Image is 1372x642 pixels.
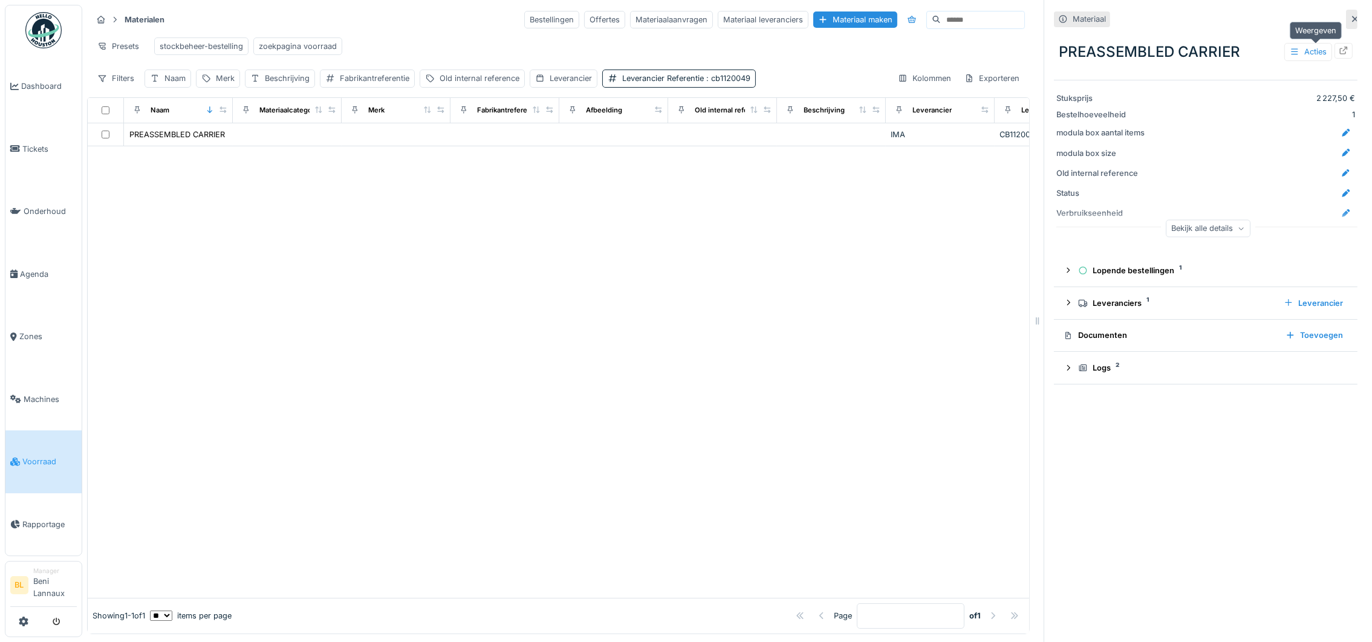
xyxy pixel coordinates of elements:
[1056,92,1147,104] div: Stuksprijs
[1056,127,1147,138] div: modula box aantal items
[1056,187,1147,199] div: Status
[586,105,622,115] div: Afbeelding
[1059,292,1353,314] summary: Leveranciers1Leverancier
[21,80,77,92] span: Dashboard
[5,55,82,118] a: Dashboard
[1152,109,1355,120] div: 1
[1152,92,1355,104] div: 2 227,50 €
[1073,13,1106,25] div: Materiaal
[834,610,852,621] div: Page
[33,566,77,604] li: Beni Lannaux
[1059,357,1353,379] summary: Logs2
[5,305,82,368] a: Zones
[20,268,77,280] span: Agenda
[1166,219,1250,237] div: Bekijk alle details
[5,430,82,493] a: Voorraad
[160,41,243,52] div: stockbeheer-bestelling
[622,73,750,84] div: Leverancier Referentie
[630,11,713,28] div: Materiaalaanvragen
[216,73,235,84] div: Merk
[440,73,519,84] div: Old internal reference
[1281,327,1348,343] div: Toevoegen
[477,105,540,115] div: Fabrikantreferentie
[959,70,1025,87] div: Exporteren
[1059,325,1353,347] summary: DocumentenToevoegen
[5,493,82,556] a: Rapportage
[891,130,905,139] span: IMA
[5,368,82,431] a: Machines
[25,12,62,48] img: Badge_color-CXgf-gQk.svg
[22,456,77,467] span: Voorraad
[1054,36,1357,68] div: PREASSEMBLED CARRIER
[5,243,82,306] a: Agenda
[93,610,145,621] div: Showing 1 - 1 of 1
[1078,265,1343,276] div: Lopende bestellingen
[22,143,77,155] span: Tickets
[813,11,897,28] div: Materiaal maken
[33,566,77,576] div: Manager
[704,74,750,83] span: : cb1120049
[10,566,77,607] a: BL ManagerBeni Lannaux
[1078,362,1343,374] div: Logs
[1000,130,1040,139] span: CB1120049
[804,105,845,115] div: Beschrijving
[1290,22,1342,39] div: Weergeven
[259,41,337,52] div: zoekpagina voorraad
[912,105,952,115] div: Leverancier
[1279,295,1348,311] div: Leverancier
[1021,105,1097,115] div: Leverancier Referentie
[24,394,77,405] span: Machines
[1064,329,1276,341] div: Documenten
[5,180,82,243] a: Onderhoud
[5,118,82,181] a: Tickets
[24,206,77,217] span: Onderhoud
[22,519,77,530] span: Rapportage
[19,331,77,342] span: Zones
[892,70,957,87] div: Kolommen
[1284,43,1332,60] div: Acties
[1059,259,1353,282] summary: Lopende bestellingen1
[265,73,310,84] div: Beschrijving
[92,70,140,87] div: Filters
[718,11,808,28] div: Materiaal leveranciers
[1056,109,1147,120] div: Bestelhoeveelheid
[129,129,225,140] div: PREASSEMBLED CARRIER
[340,73,409,84] div: Fabrikantreferentie
[92,37,145,55] div: Presets
[695,105,767,115] div: Old internal reference
[584,11,625,28] div: Offertes
[1056,167,1147,179] div: Old internal reference
[1078,297,1274,309] div: Leveranciers
[151,105,169,115] div: Naam
[10,576,28,594] li: BL
[1056,148,1147,159] div: modula box size
[1056,207,1147,219] div: Verbruikseenheid
[550,73,592,84] div: Leverancier
[120,14,169,25] strong: Materialen
[969,610,981,621] strong: of 1
[259,105,320,115] div: Materiaalcategorie
[150,610,232,621] div: items per page
[164,73,186,84] div: Naam
[524,11,579,28] div: Bestellingen
[368,105,385,115] div: Merk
